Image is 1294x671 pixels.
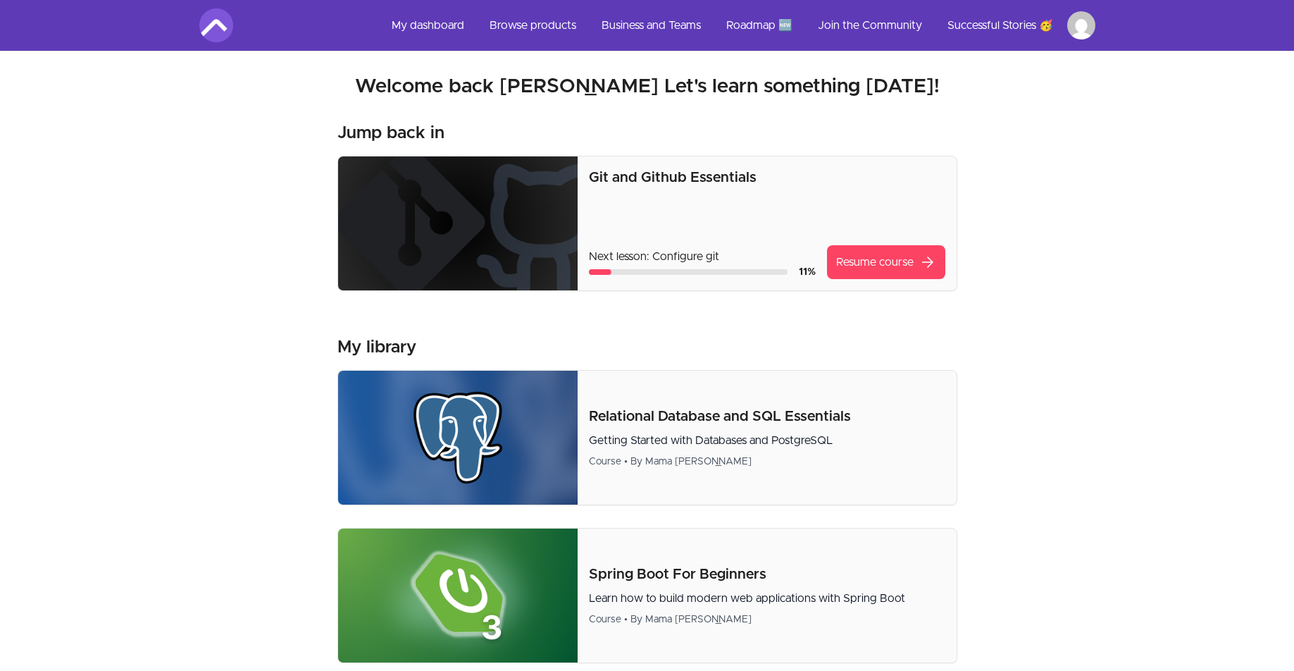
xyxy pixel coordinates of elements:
[199,74,1095,99] h2: Welcome back [PERSON_NAME] Let's learn something [DATE]!
[589,248,815,265] p: Next lesson: Configure git
[919,254,936,271] span: arrow_forward
[337,336,416,359] h3: My library
[338,529,578,663] img: Product image for Spring Boot For Beginners
[827,245,945,279] a: Resume coursearrow_forward
[589,590,945,607] p: Learn how to build modern web applications with Spring Boot
[337,528,957,663] a: Product image for Spring Boot For BeginnersSpring Boot For BeginnersLearn how to build modern web...
[338,156,578,290] img: Product image for Git and Github Essentials
[589,455,945,469] div: Course • By Mama [PERSON_NAME]
[1067,11,1095,39] img: Profile image for k x
[337,370,957,505] a: Product image for Relational Database and SQL EssentialsRelational Database and SQL EssentialsGet...
[199,8,233,42] img: Amigoscode logo
[589,612,945,627] div: Course • By Mama [PERSON_NAME]
[589,269,787,275] div: Course progress
[380,8,475,42] a: My dashboard
[337,122,444,144] h3: Jump back in
[807,8,933,42] a: Join the Community
[589,168,945,187] p: Git and Github Essentials
[380,8,1095,42] nav: Main
[478,8,587,42] a: Browse products
[589,565,945,584] p: Spring Boot For Beginners
[590,8,712,42] a: Business and Teams
[338,371,578,505] img: Product image for Relational Database and SQL Essentials
[936,8,1064,42] a: Successful Stories 🥳
[589,407,945,426] p: Relational Database and SQL Essentials
[715,8,804,42] a: Roadmap 🆕
[589,432,945,449] p: Getting Started with Databases and PostgreSQL
[799,267,816,277] span: 11 %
